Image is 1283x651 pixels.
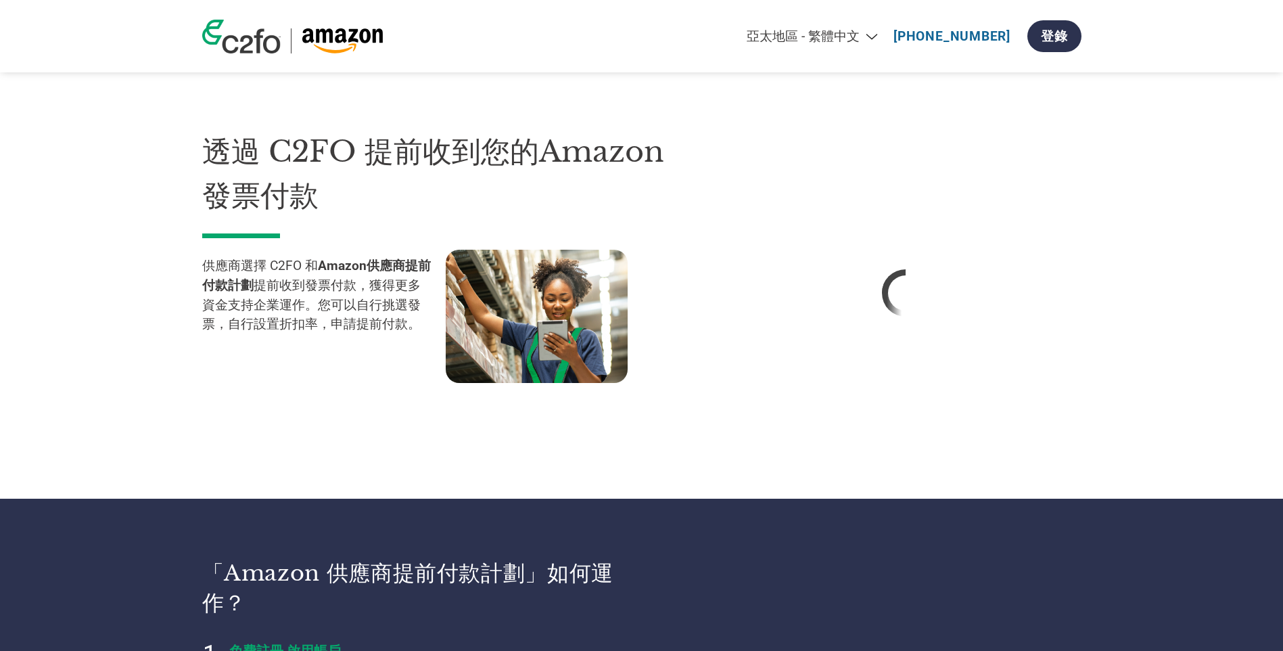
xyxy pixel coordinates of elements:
strong: Amazon供應商提前付款計劃 [202,258,431,293]
img: supply chain worker [446,250,628,383]
a: [PHONE_NUMBER] [893,28,1010,44]
h1: 透過 C2FO 提前收到您的Amazon發票付款 [202,130,689,217]
img: Amazon [302,28,383,53]
p: 供應商選擇 C2FO 和 提前收到發票付款，獲得更多資金支持企業運作。您可以自行挑選發票，自行設置折扣率，申請提前付款。 [202,256,446,334]
img: c2fo logo [202,20,281,53]
a: 登錄 [1027,20,1081,52]
h3: 「Amazon 供應商提前付款計劃」如何運作？ [202,559,625,619]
